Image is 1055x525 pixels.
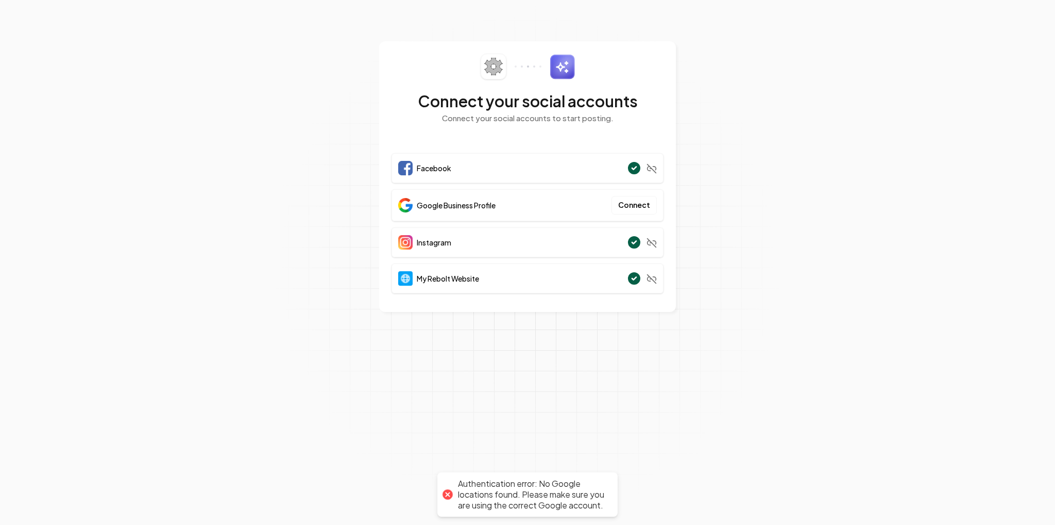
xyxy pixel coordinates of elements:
[550,54,575,79] img: sparkles.svg
[417,237,451,248] span: Instagram
[398,198,413,212] img: Google
[458,479,607,511] div: Authentication error: No Google locations found. Please make sure you are using the correct Googl...
[611,196,657,215] button: Connect
[417,163,451,173] span: Facebook
[398,271,413,286] img: Website
[398,161,413,175] img: Facebook
[417,273,479,284] span: My Rebolt Website
[417,200,496,210] span: Google Business Profile
[398,235,413,250] img: Instagram
[515,65,541,68] img: connector-dots.svg
[392,112,663,124] p: Connect your social accounts to start posting.
[392,92,663,110] h2: Connect your social accounts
